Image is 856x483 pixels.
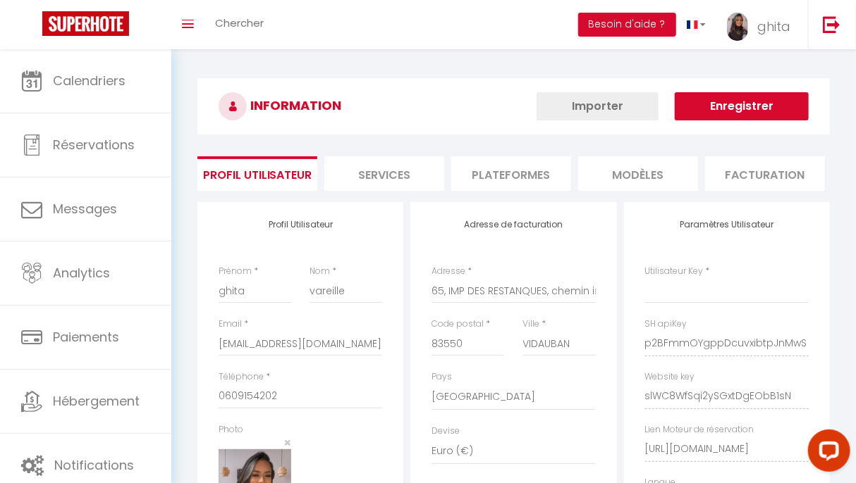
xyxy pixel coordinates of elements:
[578,13,676,37] button: Besoin d'aide ?
[283,434,291,451] span: ×
[53,200,117,218] span: Messages
[823,15,840,33] img: logout
[645,370,695,384] label: Website key
[645,265,704,278] label: Utilisateur Key
[197,156,317,191] li: Profil Utilisateur
[219,220,382,230] h4: Profil Utilisateur
[537,92,659,120] button: Importer
[197,78,830,134] h3: INFORMATION
[53,136,135,153] span: Réservations
[53,264,110,282] span: Analytics
[53,72,126,89] span: Calendriers
[215,15,264,30] span: Chercher
[53,392,140,410] span: Hébergement
[53,328,119,346] span: Paiements
[42,11,129,36] img: Super Booking
[219,265,252,278] label: Prénom
[219,423,243,437] label: Photo
[523,318,540,331] label: Ville
[645,423,754,437] label: Lien Moteur de réservation
[451,156,571,191] li: Plateformes
[219,318,242,331] label: Email
[324,156,444,191] li: Services
[578,156,698,191] li: MODÈLES
[432,220,595,230] h4: Adresse de facturation
[645,318,687,331] label: SH apiKey
[432,370,452,384] label: Pays
[219,370,264,384] label: Téléphone
[54,456,134,474] span: Notifications
[757,18,790,35] span: ghita
[675,92,809,120] button: Enregistrer
[797,424,856,483] iframe: LiveChat chat widget
[432,318,484,331] label: Code postal
[432,425,460,438] label: Devise
[432,265,465,278] label: Adresse
[283,437,291,449] button: Close
[310,265,330,278] label: Nom
[727,13,748,41] img: ...
[705,156,825,191] li: Facturation
[645,220,809,230] h4: Paramètres Utilisateur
